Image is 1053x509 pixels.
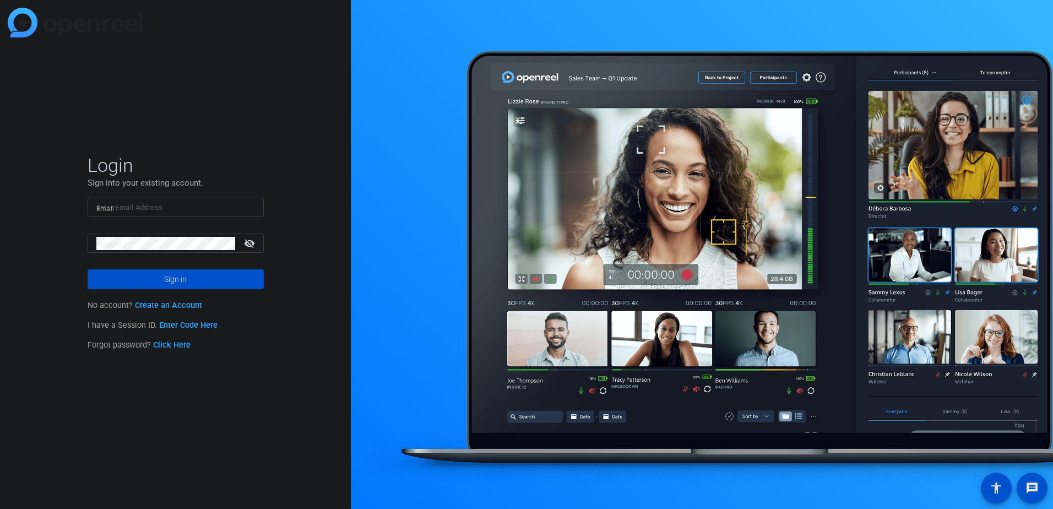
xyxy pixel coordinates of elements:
[88,154,264,177] span: Login
[96,205,115,213] mat-label: Email
[96,241,128,248] mat-label: Password
[153,340,191,350] a: Click Here
[135,301,202,310] a: Create an Account
[237,235,264,251] mat-icon: visibility_off
[88,321,218,330] span: I have a Session ID.
[88,301,203,310] span: No account?
[8,8,143,37] img: blue-gradient.svg
[96,201,255,214] input: Enter Email Address
[1025,481,1039,495] mat-icon: message
[990,481,1003,495] mat-icon: accessibility
[88,269,264,289] button: Sign in
[88,340,191,350] span: Forgot password?
[159,321,218,330] a: Enter Code Here
[164,266,187,293] span: Sign in
[88,177,264,189] p: Sign into your existing account.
